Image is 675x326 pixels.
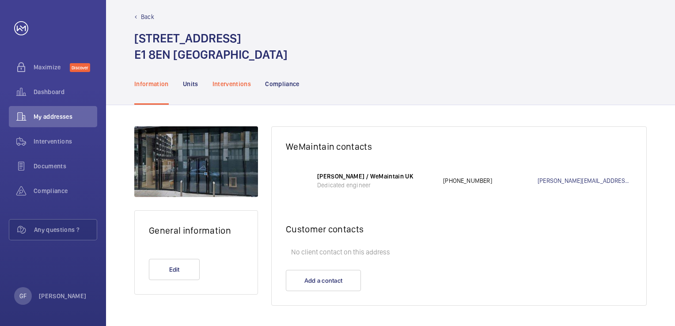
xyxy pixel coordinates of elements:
p: Back [141,12,154,21]
p: Compliance [265,80,300,88]
span: Dashboard [34,87,97,96]
span: Any questions ? [34,225,97,234]
p: [PHONE_NUMBER] [443,176,538,185]
p: Information [134,80,169,88]
p: Dedicated engineer [317,181,434,190]
span: My addresses [34,112,97,121]
h2: WeMaintain contacts [286,141,632,152]
span: Documents [34,162,97,171]
p: GF [19,292,27,300]
span: Interventions [34,137,97,146]
p: [PERSON_NAME] [39,292,87,300]
p: [PERSON_NAME] / WeMaintain UK [317,172,434,181]
p: Units [183,80,198,88]
p: No client contact on this address [286,243,632,261]
button: Edit [149,259,200,280]
span: Maximize [34,63,70,72]
h2: General information [149,225,243,236]
button: Add a contact [286,270,361,291]
a: [PERSON_NAME][EMAIL_ADDRESS][PERSON_NAME][DOMAIN_NAME] [538,176,632,185]
h1: [STREET_ADDRESS] E1 8EN [GEOGRAPHIC_DATA] [134,30,288,63]
span: Compliance [34,186,97,195]
p: Interventions [212,80,251,88]
h2: Customer contacts [286,224,632,235]
span: Discover [70,63,90,72]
